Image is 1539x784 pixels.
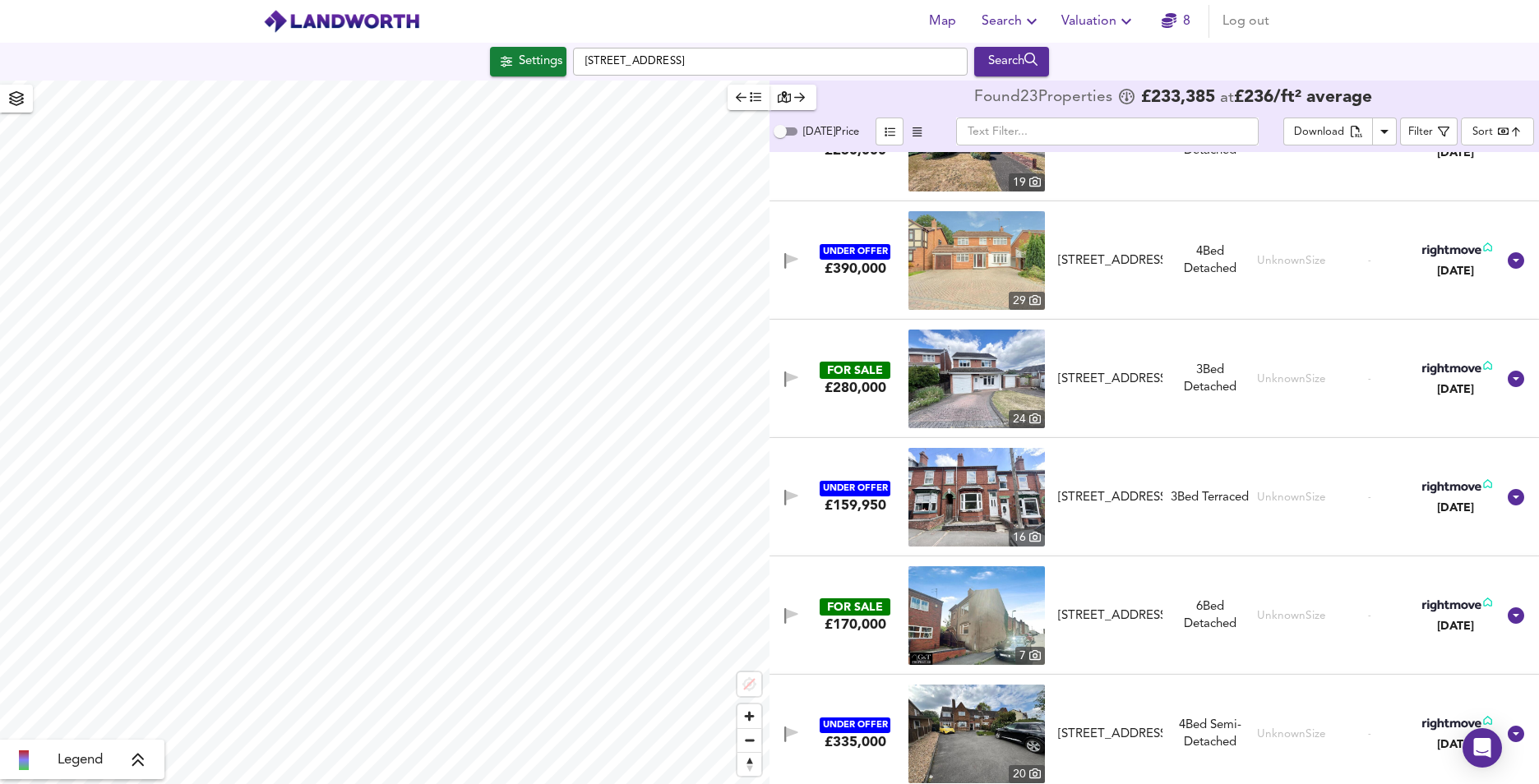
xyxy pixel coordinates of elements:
div: 29 [1009,292,1045,310]
div: [STREET_ADDRESS] [1058,489,1162,506]
div: Search [978,51,1045,72]
button: Zoom in [737,704,761,728]
img: property thumbnail [908,448,1045,546]
button: Search [975,5,1048,38]
button: Log out [1216,5,1276,38]
button: Valuation [1055,5,1143,38]
div: FOR SALE [820,598,890,616]
div: Open Intercom Messenger [1463,728,1502,768]
div: Run Your Search [974,47,1049,76]
svg: Show Details [1506,251,1526,270]
span: £ 236 / ft² average [1234,89,1372,106]
div: Sherwood Drive, Quarry Bank, Brierley Hill, DY5 1UW [1051,371,1169,388]
img: logo [263,9,420,34]
button: Location not available [737,672,761,696]
span: - [1368,610,1371,622]
div: 19 [1009,173,1045,191]
button: Map [916,5,968,38]
div: split button [1283,118,1397,145]
button: Filter [1400,118,1458,145]
div: UNDER OFFER£159,950 property thumbnail 16 [STREET_ADDRESS]3Bed TerracedUnknownSize-[DATE] [769,438,1539,556]
div: [STREET_ADDRESS] [1058,726,1162,743]
div: [DATE] [1419,145,1492,161]
span: Log out [1222,10,1269,33]
div: [STREET_ADDRESS] [1058,607,1162,625]
span: - [1368,255,1371,267]
div: UNDER OFFER [820,244,890,260]
div: Victoria Road, Quarry Bank, Brierley Hill, DY5 1DD [1051,489,1169,506]
span: Legend [58,750,103,770]
div: 7 [1015,647,1045,665]
button: Reset bearing to north [737,752,761,776]
span: - [1368,373,1371,385]
input: Enter a location... [573,48,968,76]
div: 4 Bed Detached [1169,243,1251,279]
span: - [1368,491,1371,504]
div: £335,000 [825,733,886,751]
div: £280,000 [825,379,886,397]
input: Text Filter... [956,118,1259,145]
button: Search [974,47,1049,76]
div: [DATE] [1419,500,1492,516]
div: [DATE] [1419,736,1492,753]
div: FOR SALE [820,362,890,379]
svg: Show Details [1506,369,1526,389]
div: Coppice Rise, Brierley Hill, DY5 1DN [1051,252,1169,270]
span: Map [922,10,962,33]
svg: Show Details [1506,487,1526,507]
a: property thumbnail 7 [908,566,1045,665]
div: Found 23 Propert ies [974,90,1116,106]
div: FOR SALE£170,000 property thumbnail 7 [STREET_ADDRESS]6Bed DetachedUnknownSize-[DATE] [769,556,1539,675]
div: Sort [1461,118,1534,145]
a: 8 [1162,10,1190,33]
span: Reset bearing to north [737,753,761,776]
div: Click to configure Search Settings [490,47,566,76]
a: property thumbnail 24 [908,330,1045,428]
div: Unknown Size [1257,726,1326,742]
div: Download [1294,123,1344,142]
div: 6 Bed Detached [1169,598,1251,634]
div: 20 [1009,765,1045,783]
img: property thumbnail [908,330,1045,428]
span: - [1368,728,1371,740]
div: Unknown Size [1257,608,1326,624]
div: £159,950 [825,496,886,514]
img: property thumbnail [908,211,1045,310]
div: Settings [519,51,562,72]
div: FOR SALE£280,000 property thumbnail 24 [STREET_ADDRESS]3Bed DetachedUnknownSize-[DATE] [769,320,1539,438]
span: Zoom out [737,729,761,752]
div: UNDER OFFER [820,481,890,496]
div: Victoria Road, Brierley Hill, DY5 1DB [1051,607,1169,625]
button: Download Results [1372,118,1397,145]
div: [STREET_ADDRESS] [1058,371,1162,388]
div: Thorns Road, Brierley Hill, DY5 2JT [1051,726,1169,743]
div: UNDER OFFER [820,717,890,733]
div: UNDER OFFER£390,000 property thumbnail 29 [STREET_ADDRESS]4Bed DetachedUnknownSize-[DATE] [769,201,1539,320]
span: [DATE] Price [803,127,859,137]
span: Valuation [1061,10,1136,33]
div: £390,000 [825,260,886,278]
span: Search [982,10,1042,33]
button: Download [1283,118,1373,145]
button: Settings [490,47,566,76]
div: 3 Bed Detached [1169,362,1251,397]
svg: Show Details [1506,606,1526,625]
div: Sort [1472,124,1493,140]
div: £170,000 [825,616,886,634]
div: [DATE] [1419,263,1492,279]
a: property thumbnail 16 [908,448,1045,546]
div: Unknown Size [1257,371,1326,387]
a: property thumbnail 29 [908,211,1045,310]
div: 16 [1009,528,1045,546]
div: 24 [1009,410,1045,428]
div: 3 Bed Terraced [1171,489,1249,506]
div: [DATE] [1419,381,1492,398]
button: 8 [1149,5,1202,38]
div: Unknown Size [1257,253,1326,269]
span: £ 233,385 [1141,90,1215,106]
span: at [1220,90,1234,106]
div: [STREET_ADDRESS] [1058,252,1162,270]
svg: Show Details [1506,724,1526,744]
